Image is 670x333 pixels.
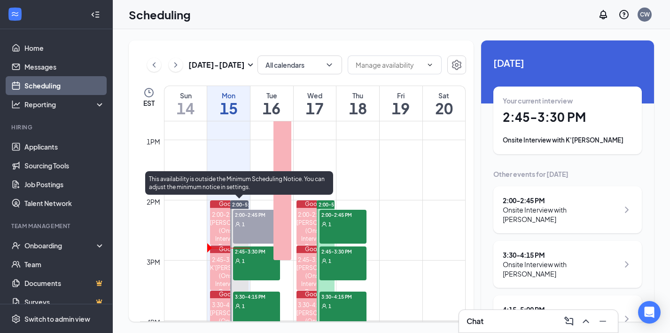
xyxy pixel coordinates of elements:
[24,314,90,324] div: Switch to admin view
[618,9,630,20] svg: QuestionInfo
[640,10,650,18] div: CW
[188,60,245,70] h3: [DATE] - [DATE]
[503,205,619,224] div: Onsite Interview with [PERSON_NAME]
[164,86,207,121] a: September 14, 2025
[296,291,335,298] div: Google
[467,316,483,326] h3: Chat
[296,219,335,275] div: [PERSON_NAME] (Onsite Interview - Back of House Team Member at [GEOGRAPHIC_DATA])
[164,91,207,100] div: Sun
[24,293,105,311] a: SurveysCrown
[210,264,248,320] div: K'[PERSON_NAME] (Onsite Interview - Back of House Team Member at [GEOGRAPHIC_DATA])
[24,255,105,274] a: Team
[24,175,105,194] a: Job Postings
[597,316,608,327] svg: Minimize
[145,136,162,147] div: 1pm
[621,313,632,325] svg: ChevronRight
[503,96,632,105] div: Your current interview
[210,211,248,219] div: 2:00-2:45 PM
[169,58,183,72] button: ChevronRight
[242,258,245,264] span: 1
[207,100,250,116] h1: 15
[380,86,422,121] a: September 19, 2025
[250,86,293,121] a: September 16, 2025
[24,57,105,76] a: Messages
[164,100,207,116] h1: 14
[321,303,327,309] svg: User
[24,100,105,109] div: Reporting
[235,222,241,227] svg: User
[319,201,349,208] span: 2:00-5:00 PM
[503,250,619,260] div: 3:30 - 4:15 PM
[235,258,241,264] svg: User
[233,246,280,256] span: 2:45-3:30 PM
[250,91,293,100] div: Tue
[493,55,642,70] span: [DATE]
[296,264,335,320] div: [PERSON_NAME] (Onsite Interview - Back of House Team Member at [GEOGRAPHIC_DATA])
[250,100,293,116] h1: 16
[143,87,155,98] svg: Clock
[294,86,336,121] a: September 17, 2025
[328,303,331,309] span: 1
[563,316,575,327] svg: ComposeMessage
[638,301,661,324] div: Open Intercom Messenger
[380,91,422,100] div: Fri
[147,58,161,72] button: ChevronLeft
[423,100,465,116] h1: 20
[129,7,191,23] h1: Scheduling
[242,303,245,309] span: 1
[356,60,422,70] input: Manage availability
[245,59,256,71] svg: SmallChevronDown
[296,246,335,253] div: Google
[423,91,465,100] div: Sat
[336,91,379,100] div: Thu
[210,291,248,298] div: Google
[336,100,379,116] h1: 18
[145,317,162,327] div: 4pm
[233,292,280,301] span: 3:30-4:15 PM
[447,55,466,74] a: Settings
[24,76,105,95] a: Scheduling
[621,204,632,215] svg: ChevronRight
[595,314,610,329] button: Minimize
[580,316,592,327] svg: ChevronUp
[11,100,21,109] svg: Analysis
[145,197,162,207] div: 2pm
[145,257,162,267] div: 3pm
[296,256,335,264] div: 2:45-3:30 PM
[210,246,248,253] div: Google
[11,314,21,324] svg: Settings
[210,219,248,275] div: [PERSON_NAME] (Onsite Interview - Front of House Team Member at [GEOGRAPHIC_DATA])
[319,210,366,219] span: 2:00-2:45 PM
[24,156,105,175] a: Sourcing Tools
[207,91,250,100] div: Mon
[24,241,97,250] div: Onboarding
[503,196,619,205] div: 2:00 - 2:45 PM
[423,86,465,121] a: September 20, 2025
[294,91,336,100] div: Wed
[24,39,105,57] a: Home
[598,9,609,20] svg: Notifications
[503,109,632,125] h1: 2:45 - 3:30 PM
[11,222,103,230] div: Team Management
[149,59,159,71] svg: ChevronLeft
[10,9,20,19] svg: WorkstreamLogo
[210,301,248,309] div: 3:30-4:15 PM
[145,171,333,195] div: This availability is outside the Minimum Scheduling Notice. You can adjust the minimum notice in ...
[621,259,632,270] svg: ChevronRight
[296,301,335,309] div: 3:30-4:15 PM
[232,201,263,208] span: 2:00-5:00 PM
[233,210,280,219] span: 2:00-2:45 PM
[328,258,331,264] span: 1
[325,60,334,70] svg: ChevronDown
[503,260,619,278] div: Onsite Interview with [PERSON_NAME]
[493,169,642,179] div: Other events for [DATE]
[242,221,245,228] span: 1
[336,86,379,121] a: September 18, 2025
[426,61,434,69] svg: ChevronDown
[296,211,335,219] div: 2:00-2:45 PM
[451,59,462,71] svg: Settings
[24,274,105,293] a: DocumentsCrown
[319,246,366,256] span: 2:45-3:30 PM
[11,241,21,250] svg: UserCheck
[210,200,248,208] div: Google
